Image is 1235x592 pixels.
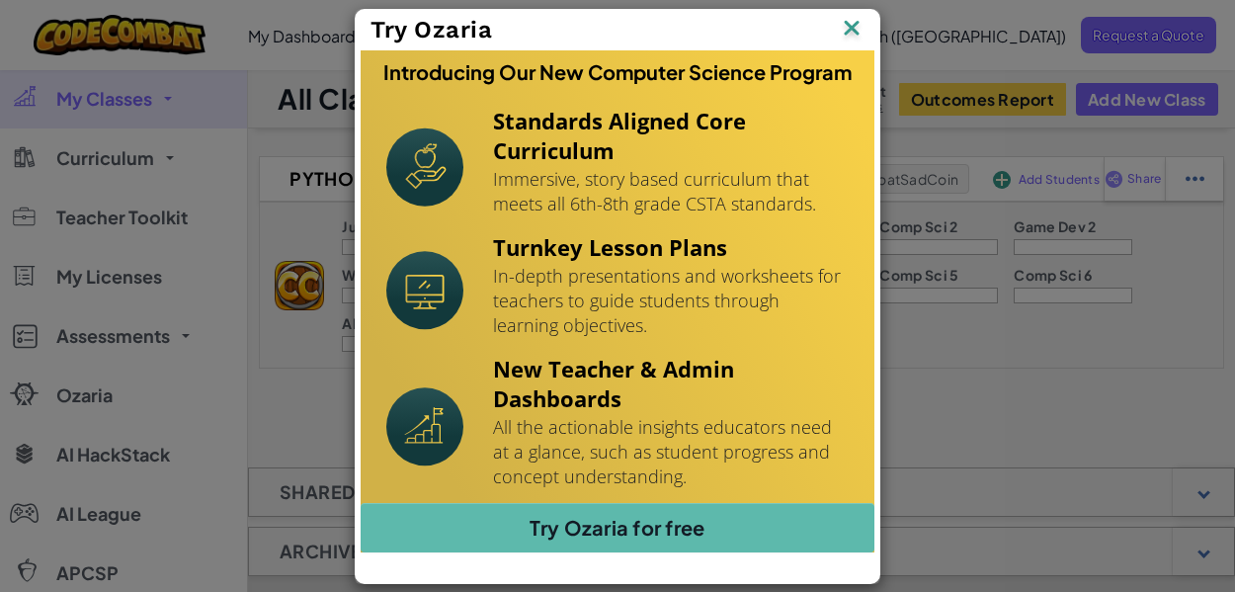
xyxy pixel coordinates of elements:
[361,503,874,552] a: Try Ozaria for free
[839,15,864,44] img: IconClose.svg
[383,60,852,84] h3: Introducing Our New Computer Science Program
[493,354,849,413] h4: New Teacher & Admin Dashboards
[493,106,849,165] h4: Standards Aligned Core Curriculum
[386,127,463,207] img: Icon_StandardsAlignment.svg
[386,251,463,330] img: Icon_Turnkey.svg
[493,232,849,262] h4: Turnkey Lesson Plans
[386,387,463,466] img: Icon_NewTeacherDashboard.svg
[493,415,849,489] p: All the actionable insights educators need at a glance, such as student progress and concept unde...
[493,264,849,338] p: In-depth presentations and worksheets for teachers to guide students through learning objectives.
[493,167,849,216] p: Immersive, story based curriculum that meets all 6th-8th grade CSTA standards.
[370,16,493,43] span: Try Ozaria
